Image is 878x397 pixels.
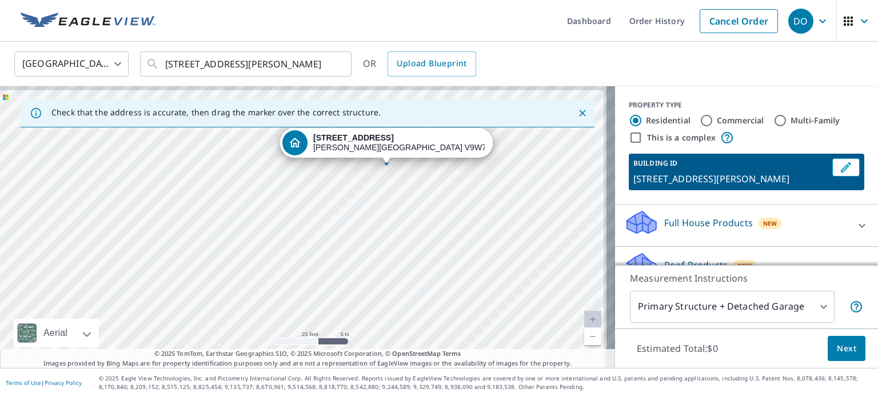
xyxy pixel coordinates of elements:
p: Check that the address is accurate, then drag the marker over the correct structure. [51,107,381,118]
div: Aerial [14,319,99,347]
span: New [763,219,777,228]
p: © 2025 Eagle View Technologies, Inc. and Pictometry International Corp. All Rights Reserved. Repo... [99,374,872,391]
strong: [STREET_ADDRESS] [313,133,394,142]
a: Terms [442,349,461,358]
p: Estimated Total: $0 [628,336,727,361]
label: Multi-Family [791,115,840,126]
p: Full House Products [664,216,753,230]
a: Upload Blueprint [388,51,476,77]
div: DO [788,9,813,34]
p: Measurement Instructions [630,271,863,285]
label: Residential [646,115,691,126]
a: Cancel Order [700,9,778,33]
div: Aerial [40,319,71,347]
a: Current Level 20, Zoom In Disabled [584,311,601,328]
div: OR [363,51,476,77]
span: Your report will include the primary structure and a detached garage if one exists. [849,300,863,314]
div: [PERSON_NAME][GEOGRAPHIC_DATA] V9W7X7 [313,133,485,153]
a: Terms of Use [6,379,41,387]
p: [STREET_ADDRESS][PERSON_NAME] [633,172,828,186]
button: Close [575,106,590,121]
div: PROPERTY TYPE [629,100,864,110]
button: Edit building 1 [832,158,860,177]
div: Full House ProductsNew [624,209,869,242]
div: Roof ProductsNew [624,251,869,284]
a: Current Level 20, Zoom Out [584,328,601,345]
label: This is a complex [647,132,716,143]
div: Primary Structure + Detached Garage [630,291,835,323]
div: Dropped pin, building 1, Residential property, 2937 APPLE DR CAMPBELL RIVER BC V9W7X7 [280,128,493,163]
label: Commercial [717,115,764,126]
button: Next [828,336,865,362]
p: BUILDING ID [633,158,677,168]
span: New [738,261,752,270]
span: © 2025 TomTom, Earthstar Geographics SIO, © 2025 Microsoft Corporation, © [154,349,461,359]
a: Privacy Policy [45,379,82,387]
p: | [6,379,82,386]
p: Roof Products [664,258,728,272]
span: Next [837,342,856,356]
span: Upload Blueprint [397,57,466,71]
div: [GEOGRAPHIC_DATA] [14,48,129,80]
img: EV Logo [21,13,155,30]
input: Search by address or latitude-longitude [165,48,328,80]
a: OpenStreetMap [392,349,440,358]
